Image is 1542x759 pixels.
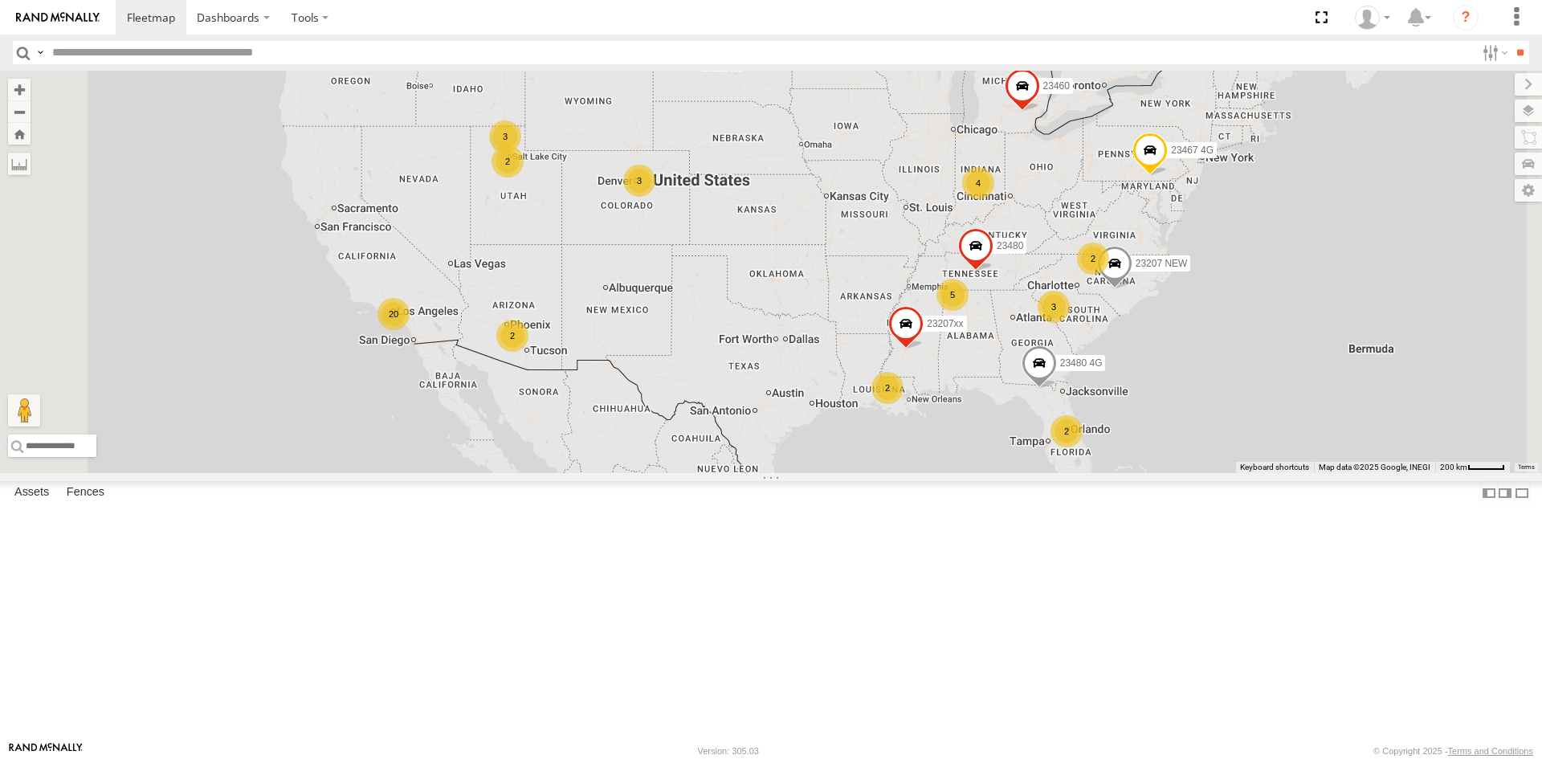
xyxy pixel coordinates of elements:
button: Keyboard shortcuts [1240,462,1309,473]
button: Drag Pegman onto the map to open Street View [8,394,40,426]
span: Map data ©2025 Google, INEGI [1319,463,1430,471]
span: 23480 [997,239,1023,251]
button: Zoom in [8,79,31,100]
label: Map Settings [1515,179,1542,202]
div: 5 [936,279,969,311]
button: Zoom Home [8,123,31,145]
label: Dock Summary Table to the Left [1481,481,1497,504]
div: 2 [1077,243,1109,275]
div: Sardor Khadjimedov [1349,6,1396,30]
label: Fences [59,482,112,504]
span: 23207xx [927,318,963,329]
label: Assets [6,482,57,504]
div: 4 [962,167,994,199]
div: 2 [496,320,528,352]
div: 2 [871,372,904,404]
div: © Copyright 2025 - [1373,746,1533,756]
span: 23207 NEW [1136,258,1188,269]
div: 3 [489,120,521,153]
i: ? [1453,5,1479,31]
label: Measure [8,153,31,175]
span: 23467 4G [1171,145,1214,156]
a: Visit our Website [9,743,83,759]
button: Zoom out [8,100,31,123]
span: 23460 [1043,80,1070,92]
label: Search Query [34,41,47,64]
div: 2 [1050,415,1083,447]
div: 20 [377,298,410,330]
div: Version: 305.03 [698,746,759,756]
div: 2 [492,145,524,178]
button: Map Scale: 200 km per 43 pixels [1435,462,1510,473]
img: rand-logo.svg [16,12,100,23]
label: Hide Summary Table [1514,481,1530,504]
span: 200 km [1440,463,1467,471]
a: Terms [1518,464,1535,471]
span: 23480 4G [1060,357,1103,369]
div: 3 [623,165,655,197]
label: Search Filter Options [1476,41,1511,64]
label: Dock Summary Table to the Right [1497,481,1513,504]
div: 3 [1038,291,1070,323]
a: Terms and Conditions [1448,746,1533,756]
